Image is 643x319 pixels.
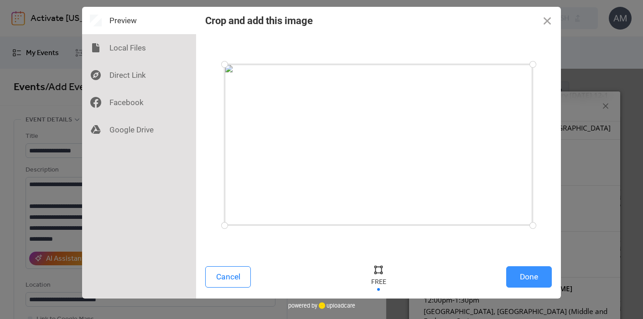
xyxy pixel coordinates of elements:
div: Preview [82,7,196,34]
div: Facebook [82,89,196,116]
a: uploadcare [317,302,355,309]
div: powered by [288,299,355,312]
div: Direct Link [82,61,196,89]
button: Done [506,266,552,288]
div: Google Drive [82,116,196,143]
button: Close [534,7,561,34]
button: Cancel [205,266,251,288]
div: Local Files [82,34,196,61]
div: Crop and add this image [205,15,313,26]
